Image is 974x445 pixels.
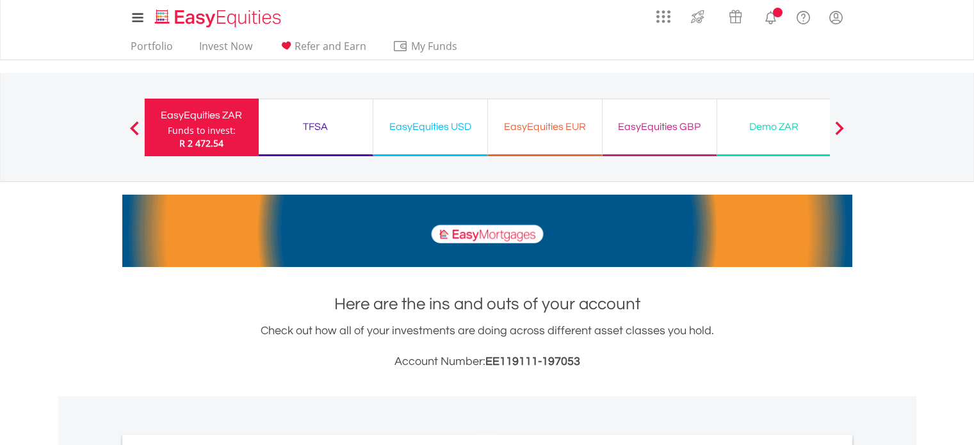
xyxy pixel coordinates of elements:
[787,3,820,29] a: FAQ's and Support
[194,40,257,60] a: Invest Now
[273,40,371,60] a: Refer and Earn
[610,118,709,136] div: EasyEquities GBP
[717,3,754,27] a: Vouchers
[179,137,223,149] span: R 2 472.54
[827,127,852,140] button: Next
[152,8,286,29] img: EasyEquities_Logo.png
[381,118,480,136] div: EasyEquities USD
[122,195,852,267] img: EasyMortage Promotion Banner
[820,3,852,31] a: My Profile
[168,124,236,137] div: Funds to invest:
[648,3,679,24] a: AppsGrid
[496,118,594,136] div: EasyEquities EUR
[122,353,852,371] h3: Account Number:
[725,118,824,136] div: Demo ZAR
[152,106,251,124] div: EasyEquities ZAR
[266,118,365,136] div: TFSA
[295,39,366,53] span: Refer and Earn
[393,38,476,54] span: My Funds
[126,40,178,60] a: Portfolio
[150,3,286,29] a: Home page
[725,6,746,27] img: vouchers-v2.svg
[122,293,852,316] h1: Here are the ins and outs of your account
[656,10,670,24] img: grid-menu-icon.svg
[485,355,580,368] span: EE119111-197053
[754,3,787,29] a: Notifications
[122,322,852,371] div: Check out how all of your investments are doing across different asset classes you hold.
[687,6,708,27] img: thrive-v2.svg
[122,127,147,140] button: Previous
